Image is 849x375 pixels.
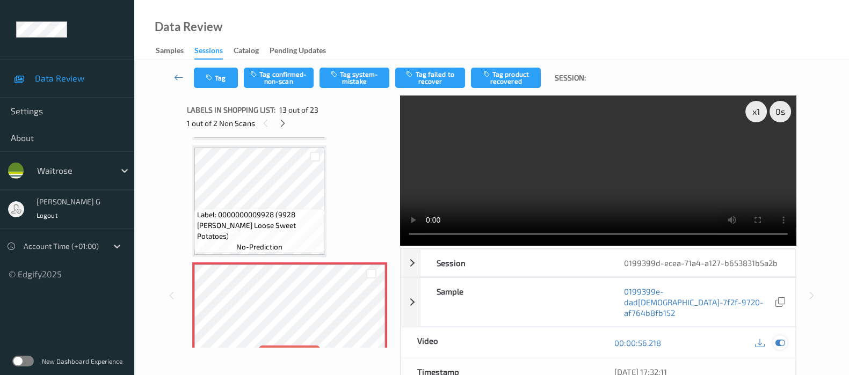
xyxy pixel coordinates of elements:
span: Labels in shopping list: [187,105,275,115]
a: Sessions [194,43,234,60]
div: Catalog [234,45,259,58]
button: Tag [194,68,238,88]
a: Pending Updates [270,43,337,58]
div: 0 s [770,101,791,122]
span: 13 out of 23 [279,105,318,115]
span: Label: 0000000009928 (9928 [PERSON_NAME] Loose Sweet Potatoes) [197,209,322,241]
a: Samples [156,43,194,58]
div: Session [420,249,608,276]
span: Label: Non-Scan [262,346,317,357]
div: Sessions [194,45,223,60]
button: Tag failed to recover [395,68,465,88]
div: Pending Updates [270,45,326,58]
div: Data Review [155,21,222,32]
div: Samples [156,45,184,58]
a: 00:00:56.218 [614,337,661,348]
a: 0199399e-dad[DEMOGRAPHIC_DATA]-7f2f-9720-af764b8fb152 [624,286,773,318]
div: Sample0199399e-dad[DEMOGRAPHIC_DATA]-7f2f-9720-af764b8fb152 [401,277,796,327]
button: Tag confirmed-non-scan [244,68,314,88]
a: Catalog [234,43,270,58]
div: 1 out of 2 Non Scans [187,116,393,130]
span: Session: [554,72,585,83]
button: Tag system-mistake [320,68,389,88]
div: x 1 [745,101,767,122]
div: Session0199399d-ecea-71a4-a127-b653831b5a2b [401,249,796,277]
span: no-prediction [236,241,282,252]
div: 0199399d-ecea-71a4-a127-b653831b5a2b [608,249,795,276]
div: Video [401,327,598,358]
button: Tag product recovered [471,68,541,88]
div: Sample [420,278,608,326]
